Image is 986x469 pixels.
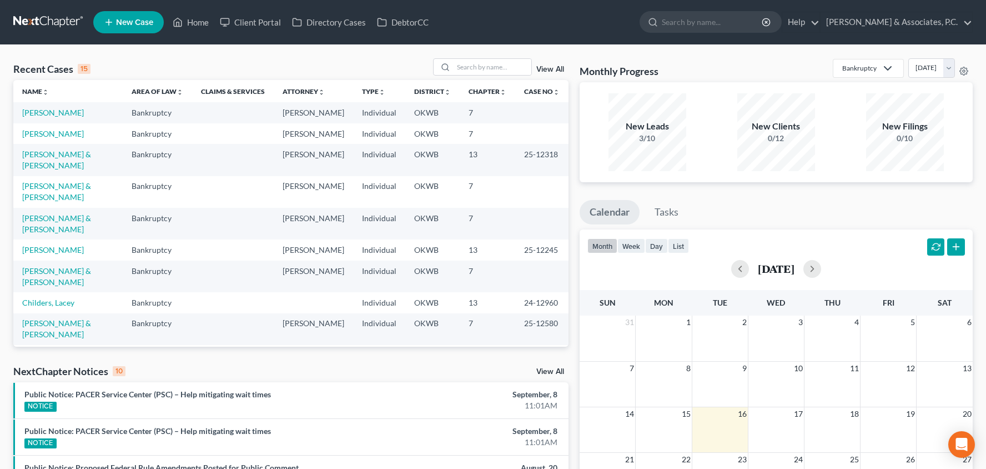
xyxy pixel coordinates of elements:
[536,368,564,376] a: View All
[821,12,972,32] a: [PERSON_NAME] & Associates, P.C.
[22,266,91,287] a: [PERSON_NAME] & [PERSON_NAME]
[13,365,125,378] div: NextChapter Notices
[460,102,515,123] td: 7
[460,144,515,176] td: 13
[645,238,668,253] button: day
[444,89,451,96] i: unfold_more
[274,261,353,292] td: [PERSON_NAME]
[460,208,515,240] td: 7
[274,176,353,208] td: [PERSON_NAME]
[500,89,506,96] i: unfold_more
[645,200,688,224] a: Tasks
[353,208,405,240] td: Individual
[849,362,860,375] span: 11
[580,200,640,224] a: Calendar
[274,208,353,240] td: [PERSON_NAME]
[405,208,460,240] td: OKWB
[948,431,975,458] div: Open Intercom Messenger
[123,313,192,345] td: Bankruptcy
[353,102,405,123] td: Individual
[22,108,84,117] a: [PERSON_NAME]
[405,176,460,208] td: OKWB
[624,316,635,329] span: 31
[849,453,860,466] span: 25
[405,345,460,366] td: OKWB
[737,133,815,144] div: 0/12
[22,181,91,202] a: [PERSON_NAME] & [PERSON_NAME]
[177,89,183,96] i: unfold_more
[580,64,658,78] h3: Monthly Progress
[22,318,91,339] a: [PERSON_NAME] & [PERSON_NAME]
[123,240,192,260] td: Bankruptcy
[192,80,274,102] th: Claims & Services
[600,298,616,307] span: Sun
[123,208,192,240] td: Bankruptcy
[628,362,635,375] span: 7
[460,123,515,144] td: 7
[741,316,748,329] span: 2
[353,176,405,208] td: Individual
[793,407,804,421] span: 17
[405,313,460,345] td: OKWB
[353,292,405,313] td: Individual
[853,316,860,329] span: 4
[371,12,434,32] a: DebtorCC
[824,298,841,307] span: Thu
[387,389,557,400] div: September, 8
[22,298,74,307] a: Childers, Lacey
[24,390,271,399] a: Public Notice: PACER Service Center (PSC) – Help mitigating wait times
[866,133,944,144] div: 0/10
[113,366,125,376] div: 10
[123,123,192,144] td: Bankruptcy
[962,407,973,421] span: 20
[22,149,91,170] a: [PERSON_NAME] & [PERSON_NAME]
[662,12,763,32] input: Search by name...
[553,89,560,96] i: unfold_more
[849,407,860,421] span: 18
[353,240,405,260] td: Individual
[524,87,560,96] a: Case Nounfold_more
[274,123,353,144] td: [PERSON_NAME]
[274,102,353,123] td: [PERSON_NAME]
[469,87,506,96] a: Chapterunfold_more
[460,261,515,292] td: 7
[617,238,645,253] button: week
[681,453,692,466] span: 22
[362,87,385,96] a: Typeunfold_more
[387,400,557,411] div: 11:01AM
[866,120,944,133] div: New Filings
[286,12,371,32] a: Directory Cases
[654,298,673,307] span: Mon
[274,345,353,366] td: [PERSON_NAME]
[587,238,617,253] button: month
[737,453,748,466] span: 23
[681,407,692,421] span: 15
[938,298,952,307] span: Sat
[767,298,785,307] span: Wed
[460,292,515,313] td: 13
[460,176,515,208] td: 7
[962,453,973,466] span: 27
[22,129,84,138] a: [PERSON_NAME]
[515,313,569,345] td: 25-12580
[123,176,192,208] td: Bankruptcy
[905,453,916,466] span: 26
[909,316,916,329] span: 5
[685,362,692,375] span: 8
[123,102,192,123] td: Bankruptcy
[283,87,325,96] a: Attorneyunfold_more
[353,144,405,176] td: Individual
[624,453,635,466] span: 21
[22,245,84,255] a: [PERSON_NAME]
[274,240,353,260] td: [PERSON_NAME]
[737,120,815,133] div: New Clients
[741,362,748,375] span: 9
[387,426,557,437] div: September, 8
[274,313,353,345] td: [PERSON_NAME]
[536,66,564,73] a: View All
[214,12,286,32] a: Client Portal
[797,316,804,329] span: 3
[966,316,973,329] span: 6
[793,362,804,375] span: 10
[379,89,385,96] i: unfold_more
